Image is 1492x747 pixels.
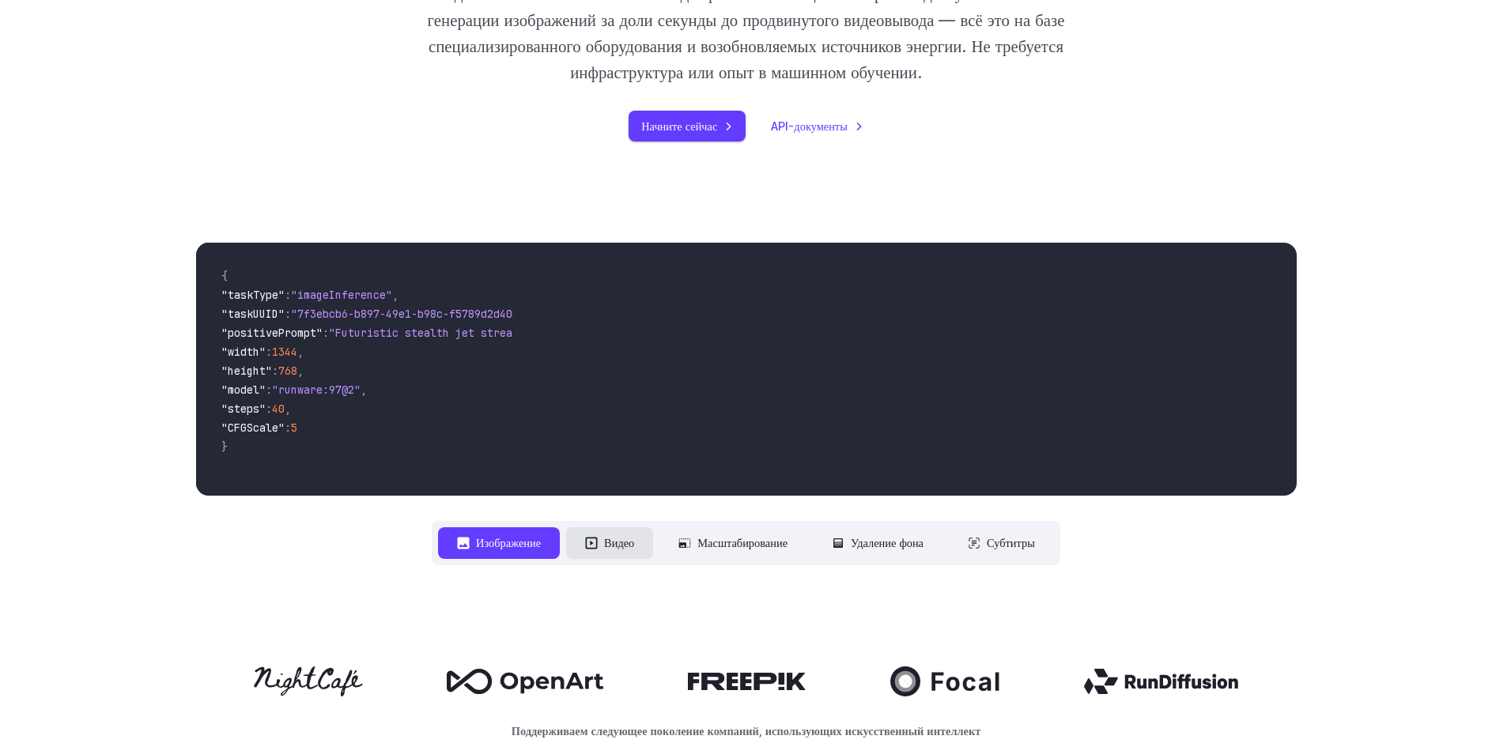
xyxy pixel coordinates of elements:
[329,326,905,340] span: "Futuristic stealth jet streaking through a neon-lit cityscape with glowing purple exhaust"
[291,307,531,321] span: "7f3ebcb6-b897-49e1-b98c-f5789d2d40d7"
[221,326,323,340] span: "positivePrompt"
[221,364,272,378] span: "height"
[272,383,361,397] span: "runware:97@2"
[604,536,634,549] font: Видео
[323,326,329,340] span: :
[771,119,847,133] font: API-документы
[266,402,272,416] span: :
[697,536,788,549] font: Масштабирование
[221,269,228,283] span: {
[987,536,1035,549] font: Субтитры
[266,383,272,397] span: :
[361,383,367,397] span: ,
[297,345,304,359] span: ,
[392,288,398,302] span: ,
[278,364,297,378] span: 768
[285,421,291,435] span: :
[629,111,746,141] a: Начните сейчас
[851,536,924,549] font: Удаление фона
[221,440,228,454] span: }
[285,288,291,302] span: :
[221,345,266,359] span: "width"
[272,402,285,416] span: 40
[221,421,285,435] span: "CFGScale"
[272,364,278,378] span: :
[476,536,541,549] font: Изображение
[641,119,717,133] font: Начните сейчас
[266,345,272,359] span: :
[221,288,285,302] span: "taskType"
[221,383,266,397] span: "model"
[512,724,981,738] font: Поддерживаем следующее поколение компаний, использующих искусственный интеллект
[291,288,392,302] span: "imageInference"
[771,117,863,135] a: API-документы
[291,421,297,435] span: 5
[221,402,266,416] span: "steps"
[285,402,291,416] span: ,
[221,307,285,321] span: "taskUUID"
[272,345,297,359] span: 1344
[297,364,304,378] span: ,
[285,307,291,321] span: :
